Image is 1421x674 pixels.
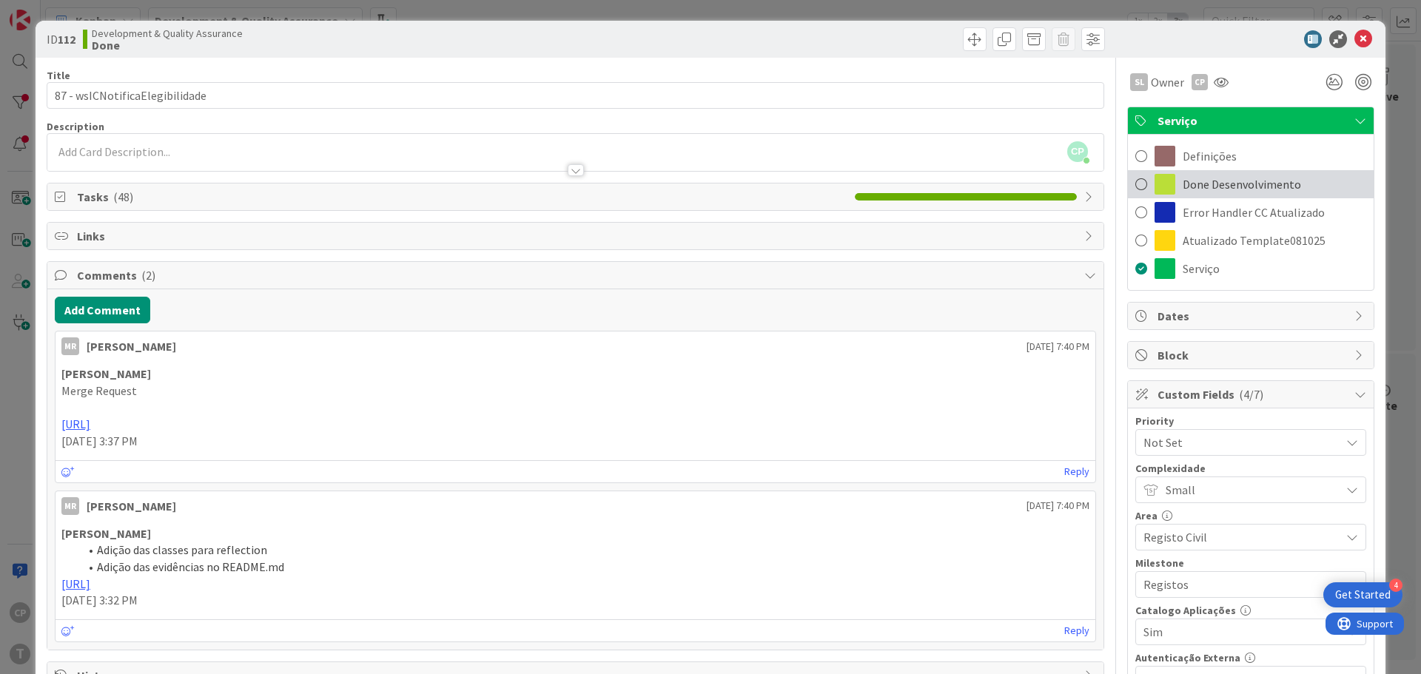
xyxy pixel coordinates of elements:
[97,542,267,557] span: Adição das classes para reflection
[1064,621,1089,640] a: Reply
[61,434,138,448] span: [DATE] 3:37 PM
[1067,141,1088,162] span: CP
[113,189,133,204] span: ( 48 )
[61,526,151,541] strong: [PERSON_NAME]
[1335,587,1391,602] div: Get Started
[141,268,155,283] span: ( 2 )
[77,266,1077,284] span: Comments
[31,2,67,20] span: Support
[1135,653,1366,663] div: Autenticação Externa
[97,559,284,574] span: Adição das evidências no README.md
[1158,346,1347,364] span: Block
[1389,579,1402,592] div: 4
[61,337,79,355] div: MR
[1135,510,1366,521] div: Area
[47,69,70,82] label: Title
[1130,73,1148,91] div: SL
[55,297,150,323] button: Add Comment
[1151,73,1184,91] span: Owner
[1183,203,1325,221] span: Error Handler CC Atualizado
[1064,462,1089,481] a: Reply
[58,32,75,47] b: 112
[1135,558,1366,568] div: Milestone
[1158,112,1347,129] span: Serviço
[1027,498,1089,513] span: [DATE] 7:40 PM
[1183,260,1220,277] span: Serviço
[1143,574,1333,595] span: Registos
[1143,621,1333,642] span: Sim
[61,383,137,398] span: Merge Request
[1183,147,1237,165] span: Definições
[1143,432,1333,453] span: Not Set
[92,27,243,39] span: Development & Quality Assurance
[61,593,138,607] span: [DATE] 3:32 PM
[1158,307,1347,325] span: Dates
[1166,479,1333,500] span: Small
[1135,605,1366,616] div: Catalogo Aplicações
[61,497,79,515] div: MR
[77,227,1077,245] span: Links
[1135,463,1366,474] div: Complexidade
[61,366,151,381] strong: [PERSON_NAME]
[47,82,1104,109] input: type card name here...
[47,120,104,133] span: Description
[87,337,176,355] div: [PERSON_NAME]
[1183,175,1301,193] span: Done Desenvolvimento
[87,497,176,515] div: [PERSON_NAME]
[77,188,847,206] span: Tasks
[61,417,90,431] a: [URL]
[1135,416,1366,426] div: Priority
[1323,582,1402,607] div: Open Get Started checklist, remaining modules: 4
[1239,387,1263,402] span: ( 4/7 )
[47,30,75,48] span: ID
[1143,527,1333,547] span: Registo Civil
[92,39,243,51] b: Done
[1027,339,1089,354] span: [DATE] 7:40 PM
[1192,74,1208,90] div: CP
[1158,385,1347,403] span: Custom Fields
[1183,232,1326,249] span: Atualizado Template081025
[61,576,90,591] a: [URL]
